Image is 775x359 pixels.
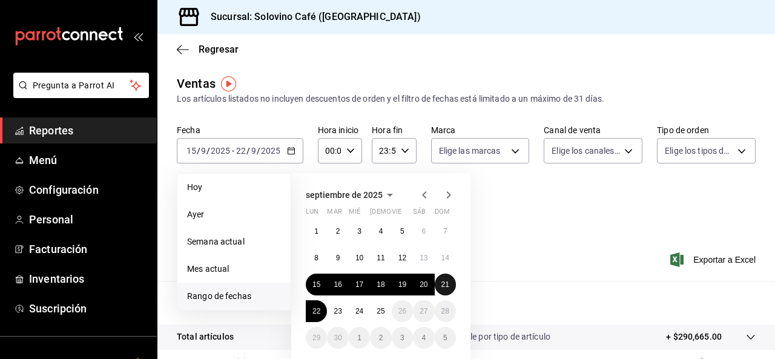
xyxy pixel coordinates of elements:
[177,93,756,105] div: Los artículos listados no incluyen descuentos de orden y el filtro de fechas está limitado a un m...
[420,307,427,315] abbr: 27 de septiembre de 2025
[327,300,348,322] button: 23 de septiembre de 2025
[377,254,384,262] abbr: 11 de septiembre de 2025
[552,145,620,157] span: Elige los canales de venta
[400,334,404,342] abbr: 3 de octubre de 2025
[206,146,210,156] span: /
[435,300,456,322] button: 28 de septiembre de 2025
[355,280,363,289] abbr: 17 de septiembre de 2025
[392,247,413,269] button: 12 de septiembre de 2025
[441,280,449,289] abbr: 21 de septiembre de 2025
[318,126,362,134] label: Hora inicio
[413,220,434,242] button: 6 de septiembre de 2025
[257,146,260,156] span: /
[29,211,147,228] span: Personal
[357,334,361,342] abbr: 1 de octubre de 2025
[199,44,239,55] span: Regresar
[398,307,406,315] abbr: 26 de septiembre de 2025
[392,327,413,349] button: 3 de octubre de 2025
[29,122,147,139] span: Reportes
[370,300,391,322] button: 25 de septiembre de 2025
[312,280,320,289] abbr: 15 de septiembre de 2025
[29,152,147,168] span: Menú
[349,274,370,295] button: 17 de septiembre de 2025
[246,146,250,156] span: /
[33,79,130,92] span: Pregunta a Parrot AI
[377,280,384,289] abbr: 18 de septiembre de 2025
[187,263,281,275] span: Mes actual
[441,254,449,262] abbr: 14 de septiembre de 2025
[177,126,303,134] label: Fecha
[133,31,143,41] button: open_drawer_menu
[413,300,434,322] button: 27 de septiembre de 2025
[421,334,426,342] abbr: 4 de octubre de 2025
[336,254,340,262] abbr: 9 de septiembre de 2025
[439,145,501,157] span: Elige las marcas
[336,227,340,235] abbr: 2 de septiembre de 2025
[435,208,450,220] abbr: domingo
[306,220,327,242] button: 1 de septiembre de 2025
[370,327,391,349] button: 2 de octubre de 2025
[187,181,281,194] span: Hoy
[413,208,426,220] abbr: sábado
[441,307,449,315] abbr: 28 de septiembre de 2025
[306,300,327,322] button: 22 de septiembre de 2025
[177,74,216,93] div: Ventas
[398,254,406,262] abbr: 12 de septiembre de 2025
[314,254,318,262] abbr: 8 de septiembre de 2025
[334,334,341,342] abbr: 30 de septiembre de 2025
[435,327,456,349] button: 5 de octubre de 2025
[334,307,341,315] abbr: 23 de septiembre de 2025
[236,146,246,156] input: --
[232,146,234,156] span: -
[306,274,327,295] button: 15 de septiembre de 2025
[177,331,234,343] p: Total artículos
[327,208,341,220] abbr: martes
[398,280,406,289] abbr: 19 de septiembre de 2025
[349,327,370,349] button: 1 de octubre de 2025
[260,146,281,156] input: ----
[186,146,197,156] input: --
[327,220,348,242] button: 2 de septiembre de 2025
[251,146,257,156] input: --
[327,247,348,269] button: 9 de septiembre de 2025
[413,274,434,295] button: 20 de septiembre de 2025
[435,220,456,242] button: 7 de septiembre de 2025
[392,220,413,242] button: 5 de septiembre de 2025
[8,88,149,100] a: Pregunta a Parrot AI
[443,334,447,342] abbr: 5 de octubre de 2025
[355,254,363,262] abbr: 10 de septiembre de 2025
[349,247,370,269] button: 10 de septiembre de 2025
[421,227,426,235] abbr: 6 de septiembre de 2025
[29,271,147,287] span: Inventarios
[370,208,441,220] abbr: jueves
[327,274,348,295] button: 16 de septiembre de 2025
[435,274,456,295] button: 21 de septiembre de 2025
[400,227,404,235] abbr: 5 de septiembre de 2025
[372,126,416,134] label: Hora fin
[327,327,348,349] button: 30 de septiembre de 2025
[349,300,370,322] button: 24 de septiembre de 2025
[392,208,401,220] abbr: viernes
[377,307,384,315] abbr: 25 de septiembre de 2025
[221,76,236,91] button: Tooltip marker
[334,280,341,289] abbr: 16 de septiembre de 2025
[29,241,147,257] span: Facturación
[413,327,434,349] button: 4 de octubre de 2025
[177,44,239,55] button: Regresar
[370,220,391,242] button: 4 de septiembre de 2025
[357,227,361,235] abbr: 3 de septiembre de 2025
[413,247,434,269] button: 13 de septiembre de 2025
[306,188,397,202] button: septiembre de 2025
[312,334,320,342] abbr: 29 de septiembre de 2025
[349,220,370,242] button: 3 de septiembre de 2025
[370,247,391,269] button: 11 de septiembre de 2025
[29,300,147,317] span: Suscripción
[379,227,383,235] abbr: 4 de septiembre de 2025
[306,327,327,349] button: 29 de septiembre de 2025
[666,331,722,343] p: + $290,665.00
[665,145,733,157] span: Elige los tipos de orden
[306,190,383,200] span: septiembre de 2025
[187,235,281,248] span: Semana actual
[201,10,421,24] h3: Sucursal: Solovino Café ([GEOGRAPHIC_DATA])
[379,334,383,342] abbr: 2 de octubre de 2025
